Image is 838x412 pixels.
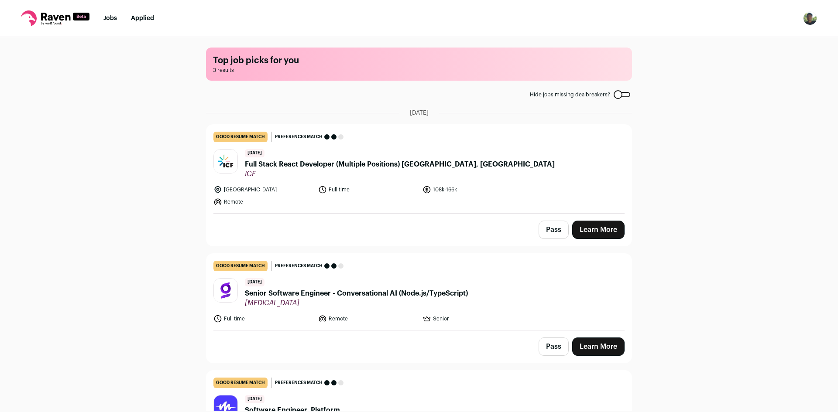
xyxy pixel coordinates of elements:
[318,185,418,194] li: Full time
[213,261,268,271] div: good resume match
[214,150,237,173] img: 8013e3267b1e474030b1efd6fe90d1f478d05fe112f47c18f3b75fbc5d8d3cee.jpg
[539,337,569,356] button: Pass
[213,378,268,388] div: good resume match
[213,197,313,206] li: Remote
[103,15,117,21] a: Jobs
[131,15,154,21] a: Applied
[213,67,625,74] span: 3 results
[213,185,313,194] li: [GEOGRAPHIC_DATA]
[214,279,237,302] img: 87043e6e034331222e99023d496925d84f80a75082cbc0650f321fcae2e9c098.jpg
[245,288,468,299] span: Senior Software Engineer - Conversational AI (Node.js/TypeScript)
[422,314,522,323] li: Senior
[539,221,569,239] button: Pass
[245,395,264,403] span: [DATE]
[206,254,632,330] a: good resume match Preferences match [DATE] Senior Software Engineer - Conversational AI (Node.js/...
[572,221,625,239] a: Learn More
[803,11,817,25] img: 10216056-medium_jpg
[245,149,264,157] span: [DATE]
[530,91,610,98] span: Hide jobs missing dealbreakers?
[410,109,429,117] span: [DATE]
[213,314,313,323] li: Full time
[572,337,625,356] a: Learn More
[245,170,555,178] span: ICF
[245,278,264,286] span: [DATE]
[206,125,632,213] a: good resume match Preferences match [DATE] Full Stack React Developer (Multiple Positions) [GEOGR...
[422,185,522,194] li: 108k-166k
[213,54,625,67] h1: Top job picks for you
[275,262,323,270] span: Preferences match
[245,299,468,307] span: [MEDICAL_DATA]
[318,314,418,323] li: Remote
[275,133,323,141] span: Preferences match
[275,378,323,387] span: Preferences match
[245,159,555,170] span: Full Stack React Developer (Multiple Positions) [GEOGRAPHIC_DATA], [GEOGRAPHIC_DATA]
[803,11,817,25] button: Open dropdown
[213,132,268,142] div: good resume match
